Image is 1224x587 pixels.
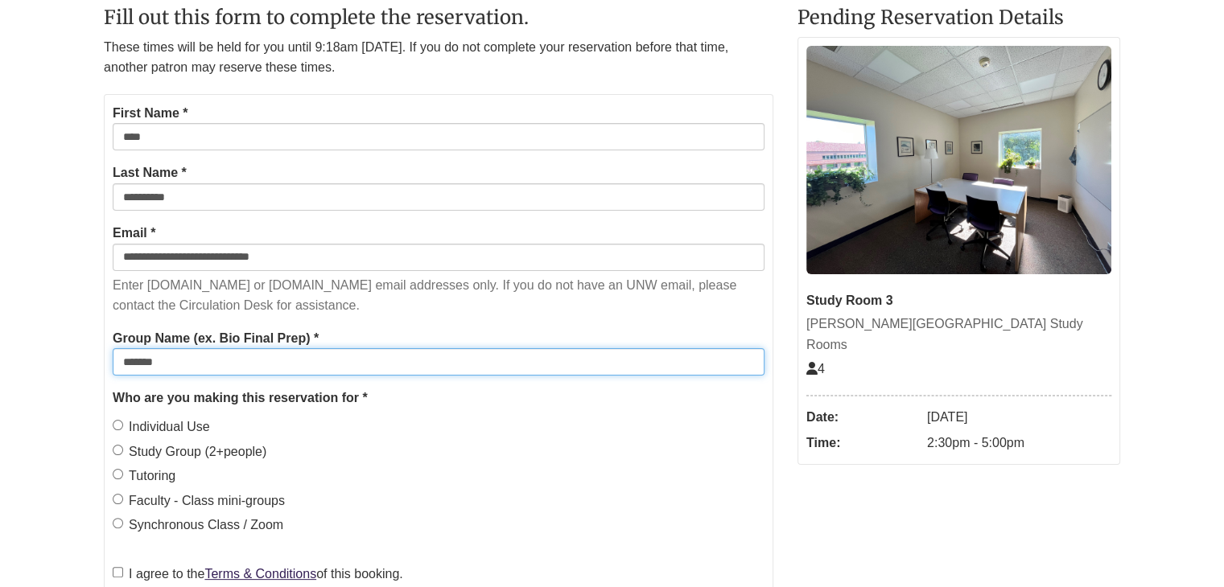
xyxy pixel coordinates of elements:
[113,275,764,316] p: Enter [DOMAIN_NAME] or [DOMAIN_NAME] email addresses only. If you do not have an UNW email, pleas...
[113,567,123,577] input: I agree to theTerms & Conditionsof this booking.
[806,362,825,376] span: The capacity of this space
[113,515,283,536] label: Synchronous Class / Zoom
[113,417,210,437] label: Individual Use
[113,328,319,349] label: Group Name (ex. Bio Final Prep) *
[806,46,1111,274] img: Study Room 3
[113,445,123,455] input: Study Group (2+people)
[113,420,123,430] input: Individual Use
[204,567,316,581] a: Terms & Conditions
[113,564,403,585] label: I agree to the of this booking.
[113,223,155,244] label: Email *
[113,469,123,479] input: Tutoring
[806,314,1111,355] div: [PERSON_NAME][GEOGRAPHIC_DATA] Study Rooms
[113,491,285,511] label: Faculty - Class mini-groups
[113,103,188,124] label: First Name *
[113,162,187,183] label: Last Name *
[927,404,1111,430] dd: [DATE]
[797,7,1120,28] h2: Pending Reservation Details
[806,290,1111,311] div: Study Room 3
[806,404,919,430] dt: Date:
[113,441,266,462] label: Study Group (2+people)
[806,430,919,456] dt: Time:
[113,518,123,528] input: Synchronous Class / Zoom
[113,388,764,408] legend: Who are you making this reservation for *
[927,430,1111,456] dd: 2:30pm - 5:00pm
[113,494,123,504] input: Faculty - Class mini-groups
[104,7,773,28] h2: Fill out this form to complete the reservation.
[113,466,175,486] label: Tutoring
[104,37,773,78] p: These times will be held for you until 9:18am [DATE]. If you do not complete your reservation bef...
